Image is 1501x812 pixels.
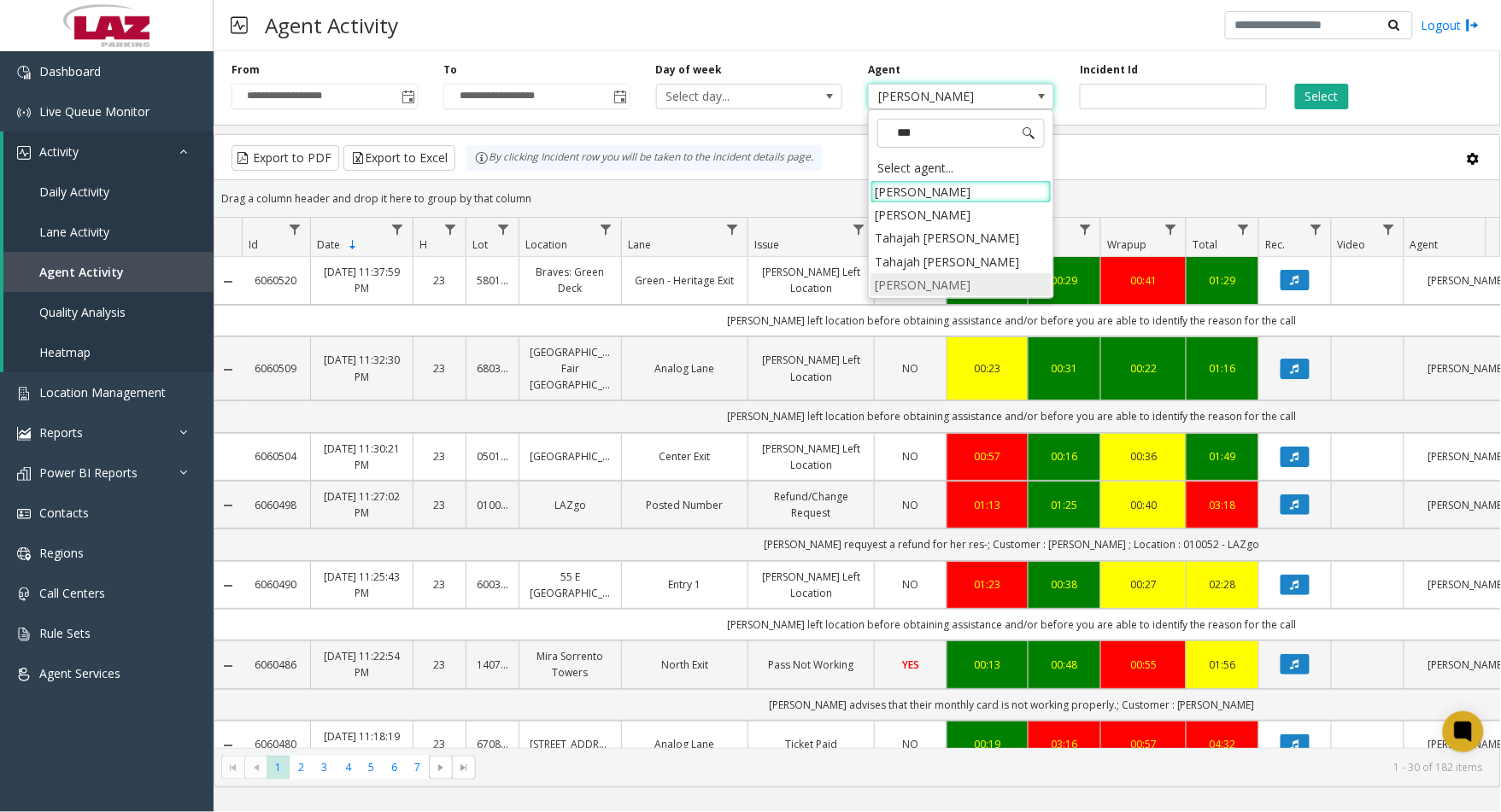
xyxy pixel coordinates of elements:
[1111,272,1176,289] a: 00:41
[721,218,744,241] a: Lane Filter Menu
[903,498,919,512] span: NO
[1193,237,1217,252] span: Total
[214,363,242,377] a: Collapse Details
[39,184,109,200] span: Daily Activity
[1197,448,1248,464] div: 01:49
[1232,218,1255,241] a: Total Filter Menu
[337,756,360,779] span: Page 4
[632,360,737,377] a: Analog Lane
[17,668,31,681] img: 'icon'
[424,360,455,377] a: 23
[1197,576,1248,593] a: 02:28
[486,760,1483,774] kendo-pager-info: 1 - 30 of 182 items
[252,497,300,513] a: 6060498
[1111,576,1176,593] div: 00:27
[1410,237,1439,252] span: Agent
[317,237,340,252] span: Date
[429,756,452,780] span: Go to the next page
[3,172,214,212] a: Daily Activity
[628,237,651,252] span: Lane
[759,352,864,384] a: [PERSON_NAME] Left Location
[321,728,402,761] a: [DATE] 11:18:19 PM
[477,360,508,377] a: 680387
[1197,272,1248,289] div: 01:29
[871,156,1052,180] div: Select agent...
[885,360,936,377] a: NO
[452,756,475,780] span: Go to the last page
[656,62,723,78] label: Day of week
[1111,736,1176,752] div: 00:57
[232,145,339,171] button: Export to PDF
[530,497,611,513] a: LAZgo
[321,569,402,601] a: [DATE] 11:25:43 PM
[1039,360,1090,377] div: 00:31
[231,4,248,46] img: pageIcon
[1080,62,1138,78] label: Incident Id
[530,264,611,296] a: Braves: Green Deck
[252,576,300,593] a: 6060490
[321,441,402,473] a: [DATE] 11:30:21 PM
[214,275,242,289] a: Collapse Details
[903,737,919,751] span: NO
[657,85,805,108] span: Select day...
[871,203,1052,226] li: [PERSON_NAME]
[443,62,457,78] label: To
[1265,237,1285,252] span: Rec.
[214,659,242,673] a: Collapse Details
[958,576,1017,593] div: 01:23
[492,218,515,241] a: Lot Filter Menu
[530,736,611,752] a: [STREET_ADDRESS]
[958,657,1017,673] a: 00:13
[3,131,214,172] a: Activity
[252,736,300,752] a: 6060480
[885,497,936,513] a: NO
[958,448,1017,464] div: 00:57
[1197,657,1248,673] div: 01:56
[1039,272,1090,289] a: 00:29
[1422,16,1480,34] a: Logout
[477,736,508,752] a: 670835
[1197,736,1248,752] a: 04:32
[885,736,936,752] a: NO
[214,739,242,752] a: Collapse Details
[39,505,89,521] span: Contacts
[39,304,126,320] span: Quality Analysis
[632,657,737,673] a: North Exit
[958,497,1017,513] a: 01:13
[321,488,402,521] a: [DATE] 11:27:02 PM
[17,106,31,120] img: 'icon'
[885,448,936,464] a: NO
[477,497,508,513] a: 010052
[903,361,919,376] span: NO
[530,569,611,601] a: 55 E [GEOGRAPHIC_DATA]
[214,499,242,512] a: Collapse Details
[424,497,455,513] a: 23
[39,143,79,160] span: Activity
[1039,657,1090,673] a: 00:48
[530,344,611,394] a: [GEOGRAPHIC_DATA] Fair [GEOGRAPHIC_DATA]
[475,151,489,165] img: infoIcon.svg
[290,756,313,779] span: Page 2
[284,218,307,241] a: Id Filter Menu
[595,218,618,241] a: Location Filter Menu
[477,657,508,673] a: 140745
[611,85,630,108] span: Toggle popup
[868,62,900,78] label: Agent
[525,237,567,252] span: Location
[424,448,455,464] a: 23
[434,761,448,774] span: Go to the next page
[466,145,822,171] div: By clicking Incident row you will be taken to the incident details page.
[321,352,402,384] a: [DATE] 11:32:30 PM
[39,63,101,79] span: Dashboard
[3,212,214,252] a: Lane Activity
[632,497,737,513] a: Posted Number
[314,756,337,779] span: Page 3
[1338,237,1366,252] span: Video
[252,360,300,377] a: 6060509
[472,237,488,252] span: Lot
[1039,576,1090,593] div: 00:38
[383,756,406,779] span: Page 6
[386,218,409,241] a: Date Filter Menu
